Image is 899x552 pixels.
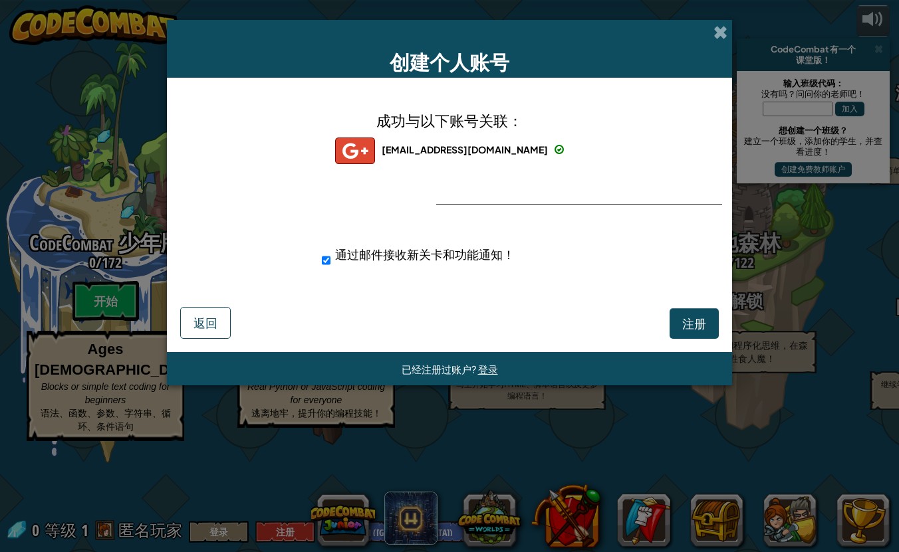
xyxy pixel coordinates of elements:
[390,49,509,74] span: 创建个人账号
[322,247,330,274] input: 通过邮件接收新关卡和功能通知！
[670,308,719,339] button: 注册
[180,307,231,339] button: 返回
[193,315,217,330] span: 返回
[478,363,498,375] a: 登录
[682,316,706,331] span: 注册
[376,111,523,130] span: 成功与以下账号关联：
[335,138,375,164] img: gplus_small.png
[402,363,478,375] span: 已经注册过账户?
[382,143,548,155] span: [EMAIL_ADDRESS][DOMAIN_NAME]
[335,246,515,262] span: 通过邮件接收新关卡和功能通知！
